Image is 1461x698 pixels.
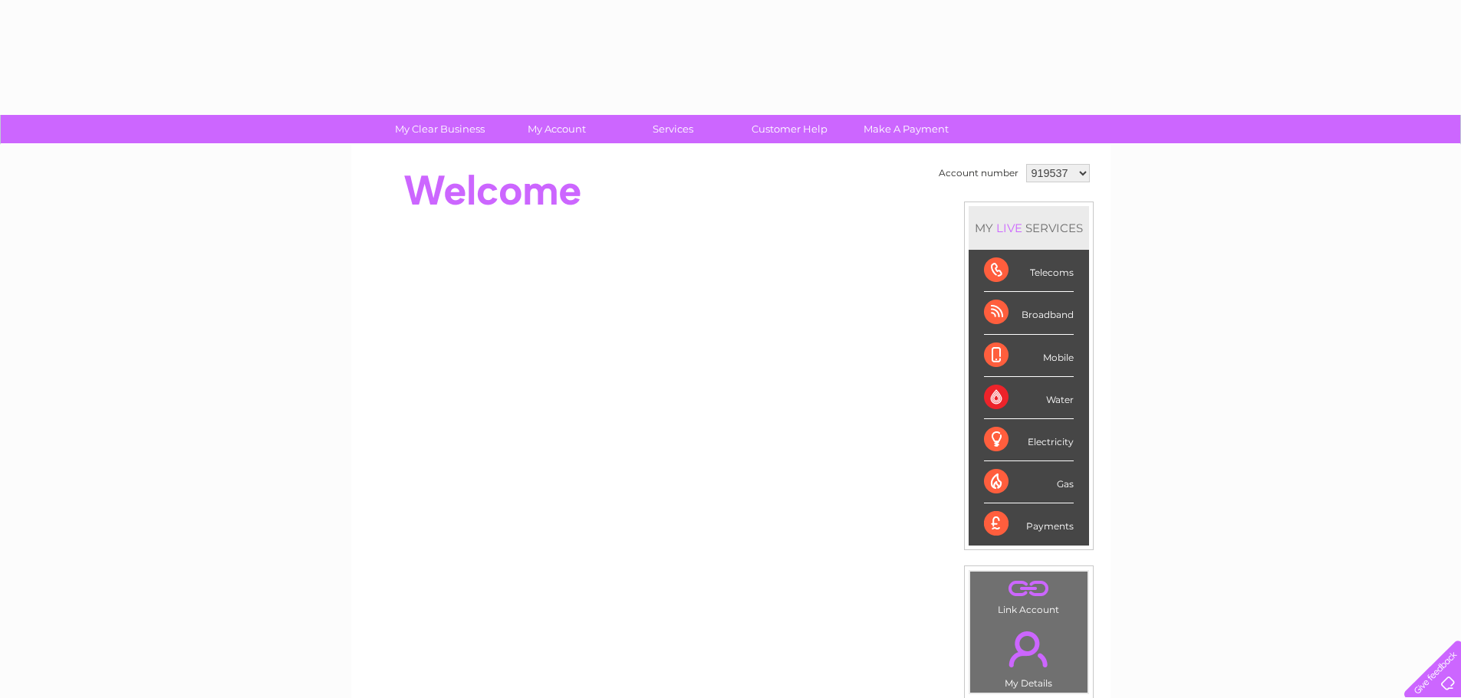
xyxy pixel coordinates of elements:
[610,115,736,143] a: Services
[984,419,1074,461] div: Electricity
[984,503,1074,545] div: Payments
[969,571,1088,619] td: Link Account
[974,575,1084,602] a: .
[984,377,1074,419] div: Water
[726,115,853,143] a: Customer Help
[984,250,1074,292] div: Telecoms
[984,461,1074,503] div: Gas
[984,292,1074,334] div: Broadband
[974,622,1084,676] a: .
[969,618,1088,693] td: My Details
[493,115,620,143] a: My Account
[843,115,969,143] a: Make A Payment
[969,206,1089,250] div: MY SERVICES
[377,115,503,143] a: My Clear Business
[993,221,1025,235] div: LIVE
[935,160,1022,186] td: Account number
[984,335,1074,377] div: Mobile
